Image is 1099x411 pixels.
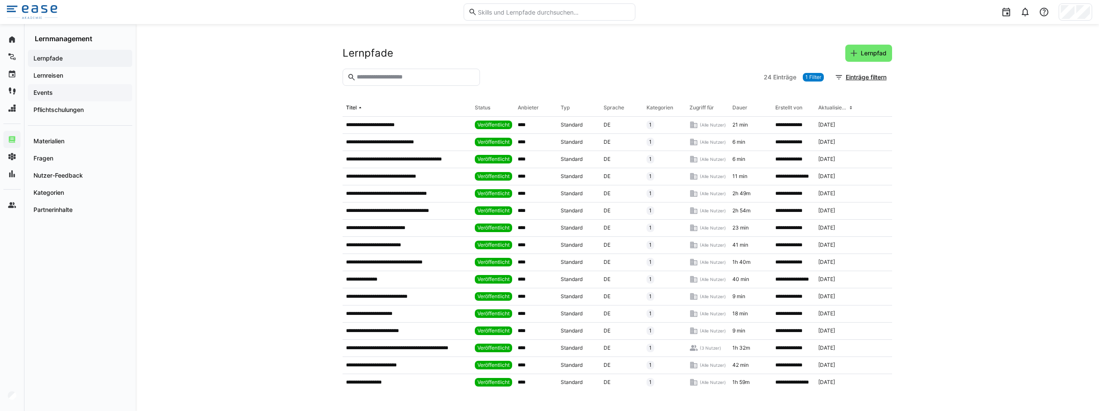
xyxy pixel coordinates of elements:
span: (3 Nutzer) [700,345,721,351]
span: Veröffentlicht [477,156,510,163]
span: 1 [649,156,652,163]
span: Standard [561,259,583,266]
span: [DATE] [818,327,835,334]
span: (Alle Nutzer) [700,311,726,317]
span: Standard [561,224,583,231]
span: Standard [561,156,583,163]
span: [DATE] [818,362,835,369]
span: [DATE] [818,190,835,197]
span: (Alle Nutzer) [700,276,726,282]
span: (Alle Nutzer) [700,139,726,145]
span: Veröffentlicht [477,345,510,351]
span: 1 [649,345,652,351]
span: 1 [649,139,652,145]
span: (Alle Nutzer) [700,225,726,231]
span: Standard [561,207,583,214]
span: Veröffentlicht [477,190,510,197]
span: Standard [561,139,583,145]
span: Standard [561,362,583,369]
span: [DATE] [818,207,835,214]
span: 1 [649,362,652,369]
span: Standard [561,327,583,334]
span: 1 [649,224,652,231]
h2: Lernpfade [343,47,393,60]
span: (Alle Nutzer) [700,190,726,196]
span: Veröffentlicht [477,242,510,248]
span: Veröffentlicht [477,327,510,334]
span: 1h 32m [732,345,750,351]
span: Standard [561,379,583,386]
span: (Alle Nutzer) [700,156,726,162]
span: DE [604,276,610,283]
span: 6 min [732,139,745,145]
span: Veröffentlicht [477,173,510,180]
span: Veröffentlicht [477,276,510,283]
span: 1 [649,276,652,283]
span: Standard [561,310,583,317]
span: (Alle Nutzer) [700,173,726,179]
span: Standard [561,121,583,128]
span: 1h 59m [732,379,750,386]
span: DE [604,242,610,248]
span: 1 [649,293,652,300]
span: Lernpfad [859,49,888,57]
span: (Alle Nutzer) [700,328,726,334]
span: Veröffentlicht [477,362,510,369]
span: 1 [649,379,652,386]
span: Veröffentlicht [477,207,510,214]
span: (Alle Nutzer) [700,122,726,128]
span: (Alle Nutzer) [700,259,726,265]
span: DE [604,139,610,145]
span: 1 [649,121,652,128]
span: DE [604,362,610,369]
span: [DATE] [818,139,835,145]
span: Veröffentlicht [477,310,510,317]
span: [DATE] [818,259,835,266]
div: Sprache [604,104,624,111]
span: 1 [649,242,652,248]
div: Aktualisiert am [818,104,847,111]
span: DE [604,327,610,334]
span: Veröffentlicht [477,293,510,300]
span: 9 min [732,293,745,300]
span: Standard [561,293,583,300]
span: DE [604,345,610,351]
span: 1 [649,310,652,317]
span: [DATE] [818,276,835,283]
span: 1 [649,207,652,214]
span: DE [604,173,610,180]
span: 2h 49m [732,190,750,197]
span: Einträge [773,73,796,82]
span: DE [604,156,610,163]
span: [DATE] [818,310,835,317]
span: DE [604,293,610,300]
span: [DATE] [818,293,835,300]
div: Typ [561,104,570,111]
span: 24 [764,73,771,82]
input: Skills und Lernpfade durchsuchen… [477,8,631,16]
span: 23 min [732,224,749,231]
span: (Alle Nutzer) [700,293,726,299]
span: DE [604,259,610,266]
span: (Alle Nutzer) [700,379,726,385]
span: 1 [649,173,652,180]
span: Veröffentlicht [477,379,510,386]
div: Titel [346,104,357,111]
span: 1h 40m [732,259,750,266]
span: (Alle Nutzer) [700,242,726,248]
span: 6 min [732,156,745,163]
div: Status [475,104,490,111]
span: DE [604,121,610,128]
span: Standard [561,173,583,180]
button: Einträge filtern [830,69,892,86]
span: [DATE] [818,345,835,351]
div: Erstellt von [775,104,802,111]
div: Dauer [732,104,747,111]
span: 40 min [732,276,749,283]
span: Veröffentlicht [477,259,510,266]
span: [DATE] [818,156,835,163]
span: 1 Filter [805,74,821,81]
span: [DATE] [818,379,835,386]
span: Standard [561,190,583,197]
span: (Alle Nutzer) [700,362,726,368]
